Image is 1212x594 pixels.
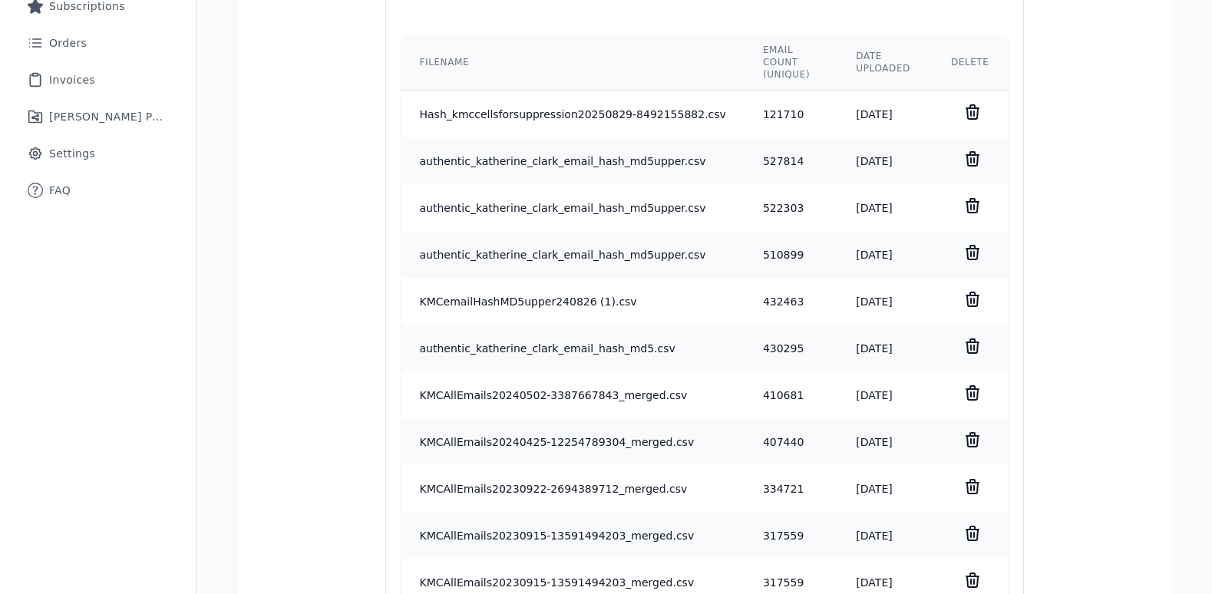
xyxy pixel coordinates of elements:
td: Hash_kmccellsforsuppression20250829-8492155882.csv [401,91,745,138]
th: Filename [401,35,745,91]
td: [DATE] [837,371,933,418]
a: Settings [12,137,183,170]
td: 527814 [745,137,837,184]
td: 432463 [745,278,837,325]
td: authentic_katherine_clark_email_hash_md5upper.csv [401,231,745,278]
td: [DATE] [837,325,933,371]
td: authentic_katherine_clark_email_hash_md5upper.csv [401,137,745,184]
td: 522303 [745,184,837,231]
th: Email count (unique) [745,35,837,91]
a: FAQ [12,173,183,207]
a: Invoices [12,63,183,97]
td: [DATE] [837,231,933,278]
td: 407440 [745,418,837,465]
td: [DATE] [837,465,933,512]
td: 317559 [745,512,837,559]
td: [DATE] [837,184,933,231]
span: Settings [49,146,95,161]
span: FAQ [49,183,71,198]
td: 410681 [745,371,837,418]
td: KMCAllEmails20240502-3387667843_merged.csv [401,371,745,418]
td: [DATE] [837,278,933,325]
td: authentic_katherine_clark_email_hash_md5.csv [401,325,745,371]
span: Orders [49,35,87,51]
td: KMCAllEmails20230922-2694389712_merged.csv [401,465,745,512]
td: [DATE] [837,137,933,184]
td: 430295 [745,325,837,371]
span: [PERSON_NAME] Performance [49,109,165,124]
span: Invoices [49,72,95,87]
th: Date uploaded [837,35,933,91]
td: 334721 [745,465,837,512]
td: [DATE] [837,418,933,465]
td: 121710 [745,91,837,138]
td: 510899 [745,231,837,278]
td: [DATE] [837,512,933,559]
a: Orders [12,26,183,60]
a: [PERSON_NAME] Performance [12,100,183,134]
td: [DATE] [837,91,933,138]
td: KMCAllEmails20230915-13591494203_merged.csv [401,512,745,559]
td: authentic_katherine_clark_email_hash_md5upper.csv [401,184,745,231]
td: KMCemailHashMD5upper240826 (1).csv [401,278,745,325]
td: KMCAllEmails20240425-12254789304_merged.csv [401,418,745,465]
th: Delete [933,35,1008,91]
